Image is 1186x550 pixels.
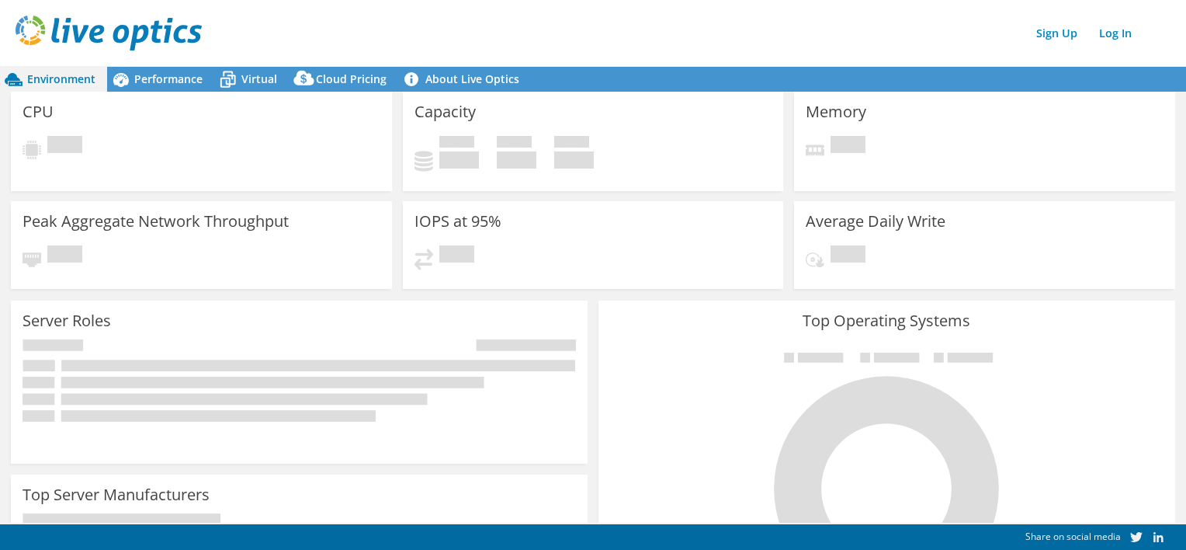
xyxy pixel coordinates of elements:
[831,136,865,157] span: Pending
[1025,530,1121,543] span: Share on social media
[23,486,210,503] h3: Top Server Manufacturers
[806,213,945,230] h3: Average Daily Write
[439,136,474,151] span: Used
[414,213,501,230] h3: IOPS at 95%
[316,71,387,86] span: Cloud Pricing
[398,67,531,92] a: About Live Optics
[47,245,82,266] span: Pending
[16,16,202,50] img: live_optics_svg.svg
[497,136,532,151] span: Free
[554,136,589,151] span: Total
[241,71,277,86] span: Virtual
[439,151,479,169] h4: 0 GiB
[23,312,111,329] h3: Server Roles
[439,245,474,266] span: Pending
[1028,22,1085,44] a: Sign Up
[610,312,1163,329] h3: Top Operating Systems
[806,103,866,120] h3: Memory
[414,103,476,120] h3: Capacity
[1091,22,1139,44] a: Log In
[47,136,82,157] span: Pending
[134,71,203,86] span: Performance
[23,103,54,120] h3: CPU
[831,245,865,266] span: Pending
[497,151,536,169] h4: 0 GiB
[554,151,594,169] h4: 0 GiB
[27,71,95,86] span: Environment
[23,213,289,230] h3: Peak Aggregate Network Throughput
